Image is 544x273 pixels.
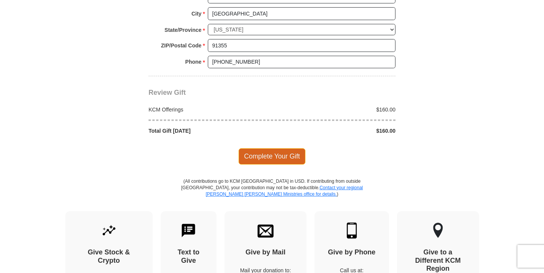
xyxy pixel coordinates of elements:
[174,248,204,265] h4: Text to Give
[206,185,363,197] a: Contact your regional [PERSON_NAME] [PERSON_NAME] Ministries office for details.
[191,8,201,19] strong: City
[145,127,272,135] div: Total Gift [DATE]
[180,223,196,238] img: text-to-give.svg
[410,248,466,273] h4: Give to a Different KCM Region
[328,248,376,257] h4: Give by Phone
[149,89,186,96] span: Review Gift
[185,56,202,67] strong: Phone
[161,40,202,51] strong: ZIP/Postal Code
[238,248,293,257] h4: Give by Mail
[433,223,443,238] img: other-region
[164,25,201,35] strong: State/Province
[258,223,274,238] img: envelope.svg
[101,223,117,238] img: give-by-stock.svg
[239,148,306,164] span: Complete Your Gift
[272,127,400,135] div: $160.00
[344,223,360,238] img: mobile.svg
[181,178,363,211] p: (All contributions go to KCM [GEOGRAPHIC_DATA] in USD. If contributing from outside [GEOGRAPHIC_D...
[145,106,272,113] div: KCM Offerings
[79,248,139,265] h4: Give Stock & Crypto
[272,106,400,113] div: $160.00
